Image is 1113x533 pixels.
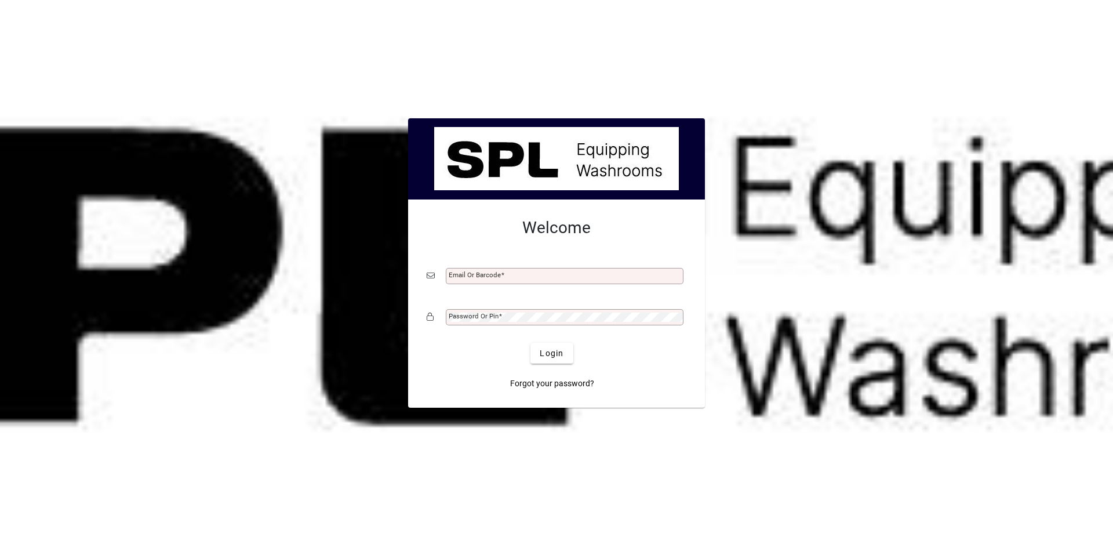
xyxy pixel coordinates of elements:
[449,271,501,279] mat-label: Email or Barcode
[427,218,686,238] h2: Welcome
[510,378,594,390] span: Forgot your password?
[505,373,599,394] a: Forgot your password?
[449,312,499,320] mat-label: Password or Pin
[530,343,573,364] button: Login
[540,347,563,360] span: Login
